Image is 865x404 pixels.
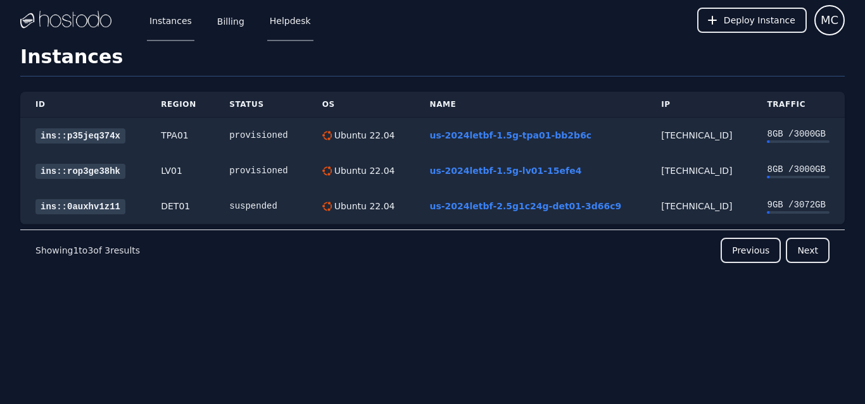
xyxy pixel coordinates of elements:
div: Ubuntu 22.04 [332,129,395,142]
div: 9 GB / 3072 GB [767,199,830,211]
img: Logo [20,11,111,30]
a: us-2024letbf-1.5g-tpa01-bb2b6c [430,130,592,140]
button: Deploy Instance [697,8,807,33]
th: Region [146,92,214,118]
div: provisioned [229,164,291,177]
span: 3 [87,245,93,255]
a: ins::0auxhv1z11 [35,199,125,214]
div: [TECHNICAL_ID] [661,200,736,212]
h1: Instances [20,46,845,77]
a: ins::p35jeq374x [35,128,125,144]
span: Deploy Instance [724,14,795,27]
div: TPA01 [161,129,199,142]
button: Next [786,238,830,263]
div: 8 GB / 3000 GB [767,128,830,140]
div: Ubuntu 22.04 [332,200,395,212]
button: User menu [814,5,845,35]
div: suspended [229,200,291,212]
th: Traffic [752,92,845,118]
a: us-2024letbf-2.5g1c24g-det01-3d66c9 [430,201,622,211]
a: ins::rop3ge38hk [35,164,125,179]
img: Ubuntu 22.04 [322,131,332,140]
img: Ubuntu 22.04 [322,202,332,211]
div: Ubuntu 22.04 [332,164,395,177]
span: 3 [104,245,110,255]
div: provisioned [229,129,291,142]
nav: Pagination [20,230,845,271]
div: DET01 [161,200,199,212]
img: Ubuntu 22.04 [322,166,332,176]
th: Status [214,92,306,118]
div: [TECHNICAL_ID] [661,164,736,177]
p: Showing to of results [35,244,140,257]
span: 1 [73,245,79,255]
div: LV01 [161,164,199,177]
span: MC [821,11,838,29]
th: OS [307,92,415,118]
div: 8 GB / 3000 GB [767,163,830,176]
button: Previous [721,238,781,263]
th: IP [646,92,752,118]
th: ID [20,92,146,118]
th: Name [415,92,647,118]
div: [TECHNICAL_ID] [661,129,736,142]
a: us-2024letbf-1.5g-lv01-15efe4 [430,166,582,176]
